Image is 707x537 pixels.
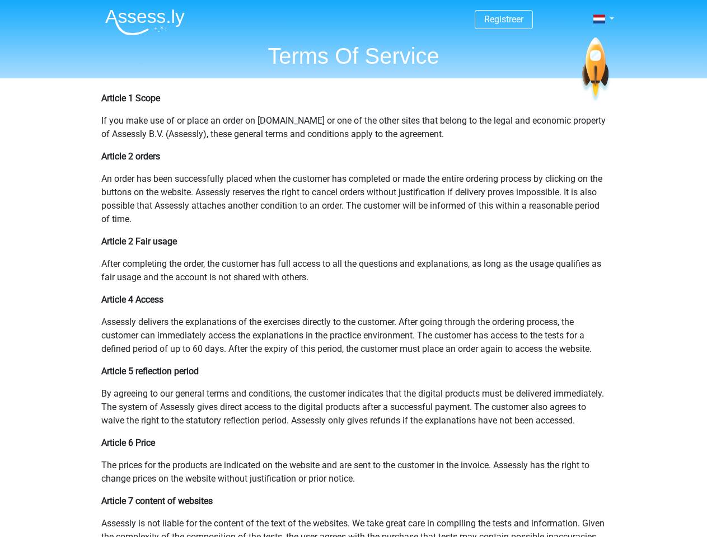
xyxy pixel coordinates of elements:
p: Assessly delivers the explanations of the exercises directly to the customer. After going through... [101,315,606,356]
a: Registreer [484,14,523,25]
b: Article 4 Access [101,294,163,305]
p: After completing the order, the customer has full access to all the questions and explanations, a... [101,257,606,284]
b: Article 7 content of websites [101,496,213,506]
p: By agreeing to our general terms and conditions, the customer indicates that the digital products... [101,387,606,427]
b: Article 1 Scope [101,93,160,103]
p: The prices for the products are indicated on the website and are sent to the customer in the invo... [101,459,606,486]
img: spaceship.7d73109d6933.svg [580,37,611,103]
p: An order has been successfully placed when the customer has completed or made the entire ordering... [101,172,606,226]
img: Assessly [105,9,185,35]
h1: Terms Of Service [96,43,611,69]
b: Article 6 Price [101,437,155,448]
b: Article 5 reflection period [101,366,199,376]
p: If you make use of or place an order on [DOMAIN_NAME] or one of the other sites that belong to th... [101,114,606,141]
b: Article 2 Fair usage [101,236,177,247]
b: Article 2 orders [101,151,160,162]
